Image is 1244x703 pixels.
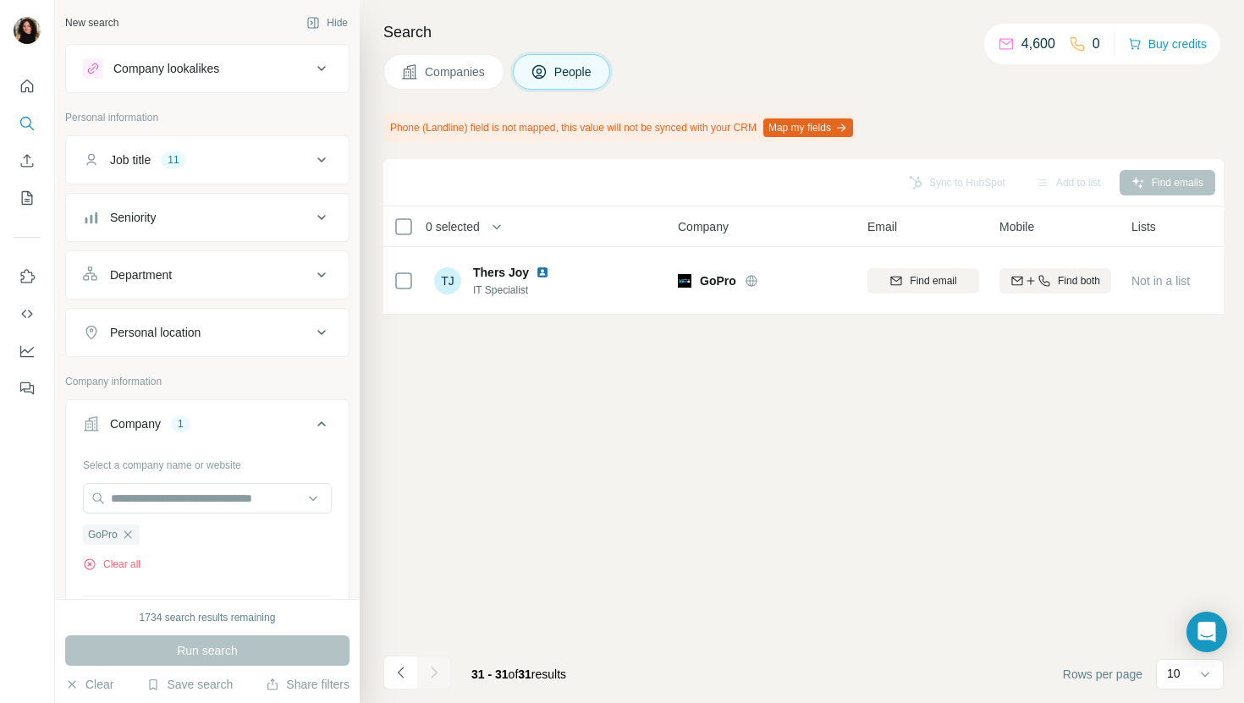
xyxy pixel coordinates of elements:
[83,451,332,473] div: Select a company name or website
[1021,34,1055,54] p: 4,600
[66,140,349,180] button: Job title11
[14,108,41,139] button: Search
[65,374,350,389] p: Company information
[473,264,529,281] span: Thers Joy
[83,557,140,572] button: Clear all
[14,373,41,404] button: Feedback
[426,218,480,235] span: 0 selected
[66,48,349,89] button: Company lookalikes
[471,667,566,681] span: results
[65,15,118,30] div: New search
[14,17,41,44] img: Avatar
[471,667,509,681] span: 31 - 31
[1093,34,1100,54] p: 0
[700,272,736,289] span: GoPro
[1058,273,1100,288] span: Find both
[518,667,531,681] span: 31
[554,63,593,80] span: People
[14,336,41,366] button: Dashboard
[65,110,350,125] p: Personal information
[88,527,118,542] span: GoPro
[1131,218,1156,235] span: Lists
[161,152,185,168] div: 11
[383,656,417,689] button: Navigate to previous page
[1131,274,1190,288] span: Not in a list
[383,20,1224,44] h4: Search
[763,118,853,137] button: Map my fields
[14,299,41,329] button: Use Surfe API
[1186,612,1227,652] div: Open Intercom Messenger
[66,404,349,451] button: Company1
[110,266,172,283] div: Department
[110,324,201,341] div: Personal location
[473,283,570,298] span: IT Specialist
[14,146,41,176] button: Enrich CSV
[999,218,1034,235] span: Mobile
[910,273,956,288] span: Find email
[1063,666,1142,683] span: Rows per page
[65,676,113,693] button: Clear
[867,268,979,294] button: Find email
[146,676,233,693] button: Save search
[14,71,41,102] button: Quick start
[1128,32,1207,56] button: Buy credits
[434,267,461,294] div: TJ
[266,676,350,693] button: Share filters
[509,667,519,681] span: of
[113,60,219,77] div: Company lookalikes
[678,274,691,288] img: Logo of GoPro
[66,197,349,238] button: Seniority
[678,218,729,235] span: Company
[1167,665,1181,682] p: 10
[425,63,487,80] span: Companies
[110,209,156,226] div: Seniority
[999,268,1111,294] button: Find both
[383,113,856,142] div: Phone (Landline) field is not mapped, this value will not be synced with your CRM
[14,261,41,292] button: Use Surfe on LinkedIn
[14,183,41,213] button: My lists
[66,255,349,295] button: Department
[140,610,276,625] div: 1734 search results remaining
[294,10,360,36] button: Hide
[536,266,549,279] img: LinkedIn logo
[171,416,190,431] div: 1
[110,415,161,432] div: Company
[66,312,349,353] button: Personal location
[110,151,151,168] div: Job title
[867,218,897,235] span: Email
